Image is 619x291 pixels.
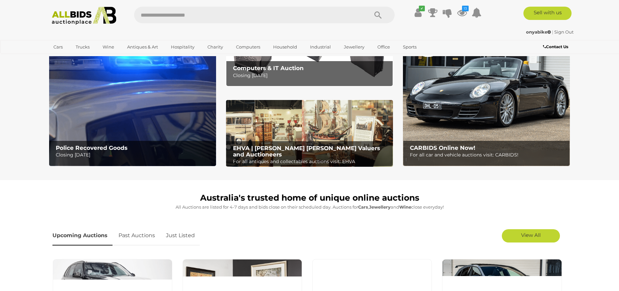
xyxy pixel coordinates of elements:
[123,42,162,52] a: Antiques & Art
[526,29,552,35] a: onyabike
[52,203,567,211] p: All Auctions are listed for 4-7 days and bids close on their scheduled day. Auctions for , and cl...
[233,145,380,158] b: EHVA | [PERSON_NAME] [PERSON_NAME] Valuers and Auctioneers
[419,6,425,11] i: ✔
[399,204,411,210] strong: Wine
[98,42,118,52] a: Wine
[52,193,567,203] h1: Australia's trusted home of unique online auctions
[523,7,572,20] a: Sell with us
[49,20,216,166] img: Police Recovered Goods
[52,226,113,245] a: Upcoming Auctions
[49,42,67,52] a: Cars
[269,42,301,52] a: Household
[543,44,568,49] b: Contact Us
[403,20,570,166] img: CARBIDS Online Now!
[56,145,127,151] b: Police Recovered Goods
[462,6,469,11] i: 13
[233,157,389,166] p: For all antiques and collectables auctions visit: EHVA
[403,20,570,166] a: CARBIDS Online Now! CARBIDS Online Now! For all car and vehicle auctions visit: CARBIDS!
[114,226,160,245] a: Past Auctions
[306,42,335,52] a: Industrial
[543,43,570,50] a: Contact Us
[358,204,368,210] strong: Cars
[233,65,304,71] b: Computers & IT Auction
[203,42,227,52] a: Charity
[49,20,216,166] a: Police Recovered Goods Police Recovered Goods Closing [DATE]
[56,151,212,159] p: Closing [DATE]
[232,42,265,52] a: Computers
[48,7,120,25] img: Allbids.com.au
[413,7,423,19] a: ✔
[361,7,395,23] button: Search
[226,100,393,167] a: EHVA | Evans Hastings Valuers and Auctioneers EHVA | [PERSON_NAME] [PERSON_NAME] Valuers and Auct...
[161,226,200,245] a: Just Listed
[71,42,94,52] a: Trucks
[49,52,105,63] a: [GEOGRAPHIC_DATA]
[554,29,574,35] a: Sign Out
[233,71,389,80] p: Closing [DATE]
[521,232,541,238] span: View All
[373,42,394,52] a: Office
[226,100,393,167] img: EHVA | Evans Hastings Valuers and Auctioneers
[399,42,421,52] a: Sports
[410,151,566,159] p: For all car and vehicle auctions visit: CARBIDS!
[167,42,199,52] a: Hospitality
[502,229,560,242] a: View All
[457,7,467,19] a: 13
[340,42,369,52] a: Jewellery
[369,204,391,210] strong: Jewellery
[552,29,553,35] span: |
[526,29,551,35] strong: onyabike
[410,145,475,151] b: CARBIDS Online Now!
